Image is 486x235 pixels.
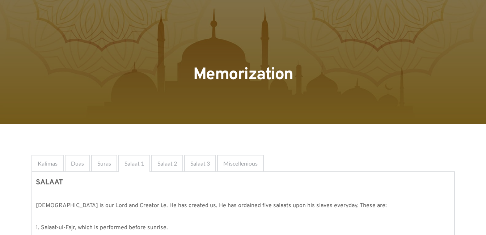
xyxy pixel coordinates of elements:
[193,64,293,86] span: Memorization
[157,159,177,168] span: Salaat 2
[36,202,387,209] span: [DEMOGRAPHIC_DATA] is our Lord and Creator i.e. He has created us. He has ordained five salaats u...
[97,159,111,168] span: Suras
[36,178,63,187] strong: SALAAT
[223,159,258,168] span: Miscellenious
[36,224,168,231] span: 1. Salaat-ul-Fajr, which is performed before sunrise.
[190,159,210,168] span: Salaat 3
[124,159,144,168] span: Salaat 1
[38,159,58,168] span: Kalimas
[71,159,84,168] span: Duas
